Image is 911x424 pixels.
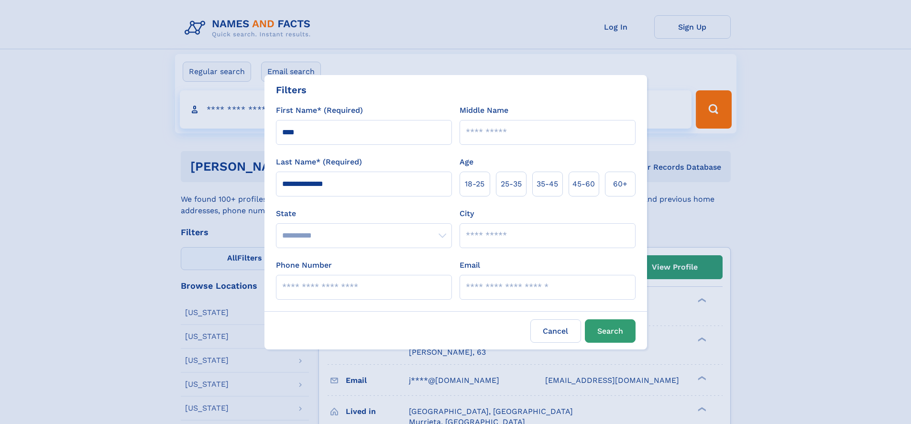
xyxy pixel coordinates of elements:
label: State [276,208,452,219]
label: Middle Name [460,105,508,116]
span: 45‑60 [572,178,595,190]
div: Filters [276,83,307,97]
button: Search [585,319,636,343]
label: Email [460,260,480,271]
label: City [460,208,474,219]
span: 60+ [613,178,627,190]
label: Last Name* (Required) [276,156,362,168]
label: Cancel [530,319,581,343]
span: 25‑35 [501,178,522,190]
span: 35‑45 [537,178,558,190]
label: First Name* (Required) [276,105,363,116]
span: 18‑25 [465,178,484,190]
label: Age [460,156,473,168]
label: Phone Number [276,260,332,271]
